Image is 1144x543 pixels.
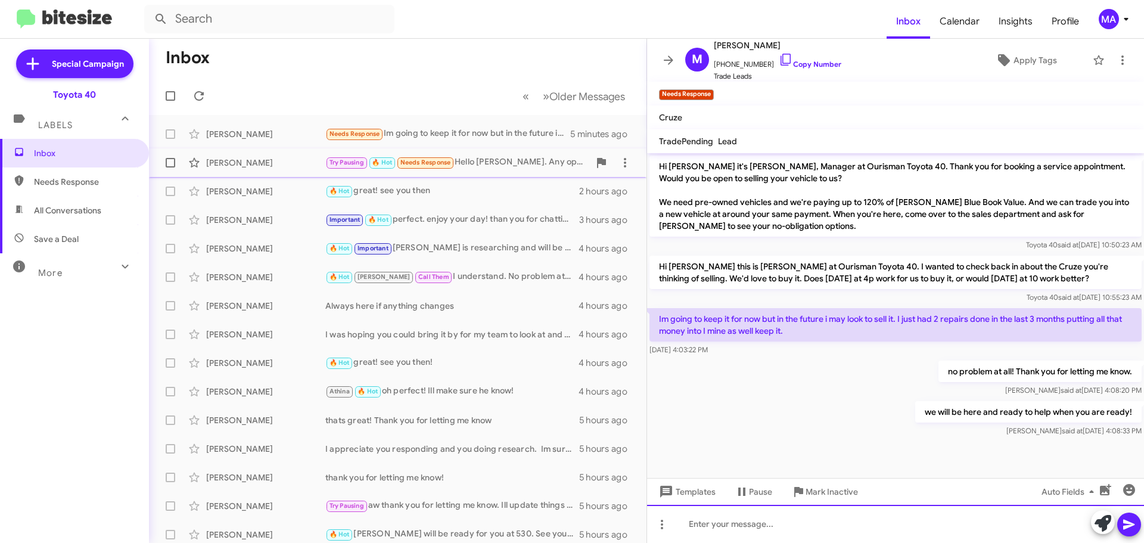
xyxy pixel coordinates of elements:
div: [PERSON_NAME] [206,128,325,140]
span: 🔥 Hot [368,216,388,224]
div: 2 hours ago [579,185,637,197]
div: [PERSON_NAME] will be ready for you at 530. See you tonight [325,528,579,541]
div: [PERSON_NAME] [206,300,325,312]
span: Labels [38,120,73,131]
div: 4 hours ago [579,271,637,283]
span: 🔥 Hot [329,244,350,252]
span: Special Campaign [52,58,124,70]
small: Needs Response [659,89,714,100]
p: Im going to keep it for now but in the future i may look to sell it. I just had 2 repairs done in... [649,308,1142,342]
div: MA [1099,9,1119,29]
span: Inbox [34,147,135,159]
span: Toyota 40 [DATE] 10:55:23 AM [1027,293,1142,302]
span: [PERSON_NAME] [357,273,411,281]
p: we will be here and ready to help when you are ready! [915,401,1142,423]
a: Profile [1042,4,1089,39]
span: 🔥 Hot [329,530,350,538]
div: [PERSON_NAME] is researching and will be reaching out to you [325,241,579,255]
div: [PERSON_NAME] [206,243,325,255]
span: Apply Tags [1014,49,1057,71]
div: [PERSON_NAME] [206,529,325,541]
span: Trade Leads [714,70,841,82]
span: 🔥 Hot [357,387,378,395]
div: I appreciate you responding and you doing research. Im surprised our number and your research has... [325,443,579,455]
span: Athina [329,387,350,395]
h1: Inbox [166,48,210,67]
span: 🔥 Hot [329,359,350,367]
span: Needs Response [400,159,451,166]
a: Calendar [930,4,989,39]
div: great! see you then! [325,356,579,370]
span: All Conversations [34,204,101,216]
div: [PERSON_NAME] [206,471,325,483]
div: thats great! Thank you for letting me know [325,414,579,426]
div: I understand. No problem at all [325,270,579,284]
span: Call Them [418,273,449,281]
div: 5 hours ago [579,529,637,541]
button: Pause [725,481,782,502]
div: [PERSON_NAME] [206,414,325,426]
button: Mark Inactive [782,481,868,502]
span: Try Pausing [329,159,364,166]
nav: Page navigation example [516,84,632,108]
span: M [692,50,702,69]
div: 4 hours ago [579,357,637,369]
span: 🔥 Hot [329,273,350,281]
span: Needs Response [329,130,380,138]
div: 5 hours ago [579,500,637,512]
div: [PERSON_NAME] [206,214,325,226]
span: « [523,89,529,104]
span: Needs Response [34,176,135,188]
span: Templates [657,481,716,502]
a: Inbox [887,4,930,39]
span: Toyota 40 [DATE] 10:50:23 AM [1026,240,1142,249]
span: 🔥 Hot [372,159,392,166]
a: Special Campaign [16,49,133,78]
div: thank you for letting me know! [325,471,579,483]
span: Mark Inactive [806,481,858,502]
span: Lead [718,136,737,147]
div: perfect. enjoy your day! than you for chatting with me [325,213,579,226]
div: 4 hours ago [579,328,637,340]
div: I was hoping you could bring it by for my team to look at and give you a solid number [325,328,579,340]
button: Apply Tags [965,49,1087,71]
div: 5 minutes ago [570,128,637,140]
p: no problem at all! Thank you for letting me know. [938,361,1142,382]
div: 5 hours ago [579,471,637,483]
div: [PERSON_NAME] [206,157,325,169]
div: [PERSON_NAME] [206,185,325,197]
button: Templates [647,481,725,502]
div: 5 hours ago [579,414,637,426]
button: Previous [515,84,536,108]
div: aw thank you for letting me know. Ill update things and hopefully in the future we can help you! [325,499,579,513]
div: 4 hours ago [579,243,637,255]
span: [PHONE_NUMBER] [714,52,841,70]
div: [PERSON_NAME] [206,443,325,455]
div: Always here if anything changes [325,300,579,312]
div: Hello [PERSON_NAME]. Any openings [DATE] after 9am?.Get an idea what you have on hand.Sorry it's ... [325,156,589,169]
input: Search [144,5,394,33]
span: [DATE] 4:03:22 PM [649,345,708,354]
div: 4 hours ago [579,300,637,312]
span: [PERSON_NAME] [DATE] 4:08:33 PM [1006,426,1142,435]
span: said at [1062,426,1083,435]
div: oh perfect! Ill make sure he know! [325,384,579,398]
span: Older Messages [549,90,625,103]
div: Toyota 40 [53,89,96,101]
button: Next [536,84,632,108]
span: Auto Fields [1042,481,1099,502]
span: [PERSON_NAME] [714,38,841,52]
div: great! see you then [325,184,579,198]
a: Insights [989,4,1042,39]
span: 🔥 Hot [329,187,350,195]
span: [PERSON_NAME] [DATE] 4:08:20 PM [1005,386,1142,395]
div: 4 hours ago [579,386,637,398]
button: MA [1089,9,1131,29]
span: Important [329,216,360,224]
span: Important [357,244,388,252]
span: Try Pausing [329,502,364,510]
